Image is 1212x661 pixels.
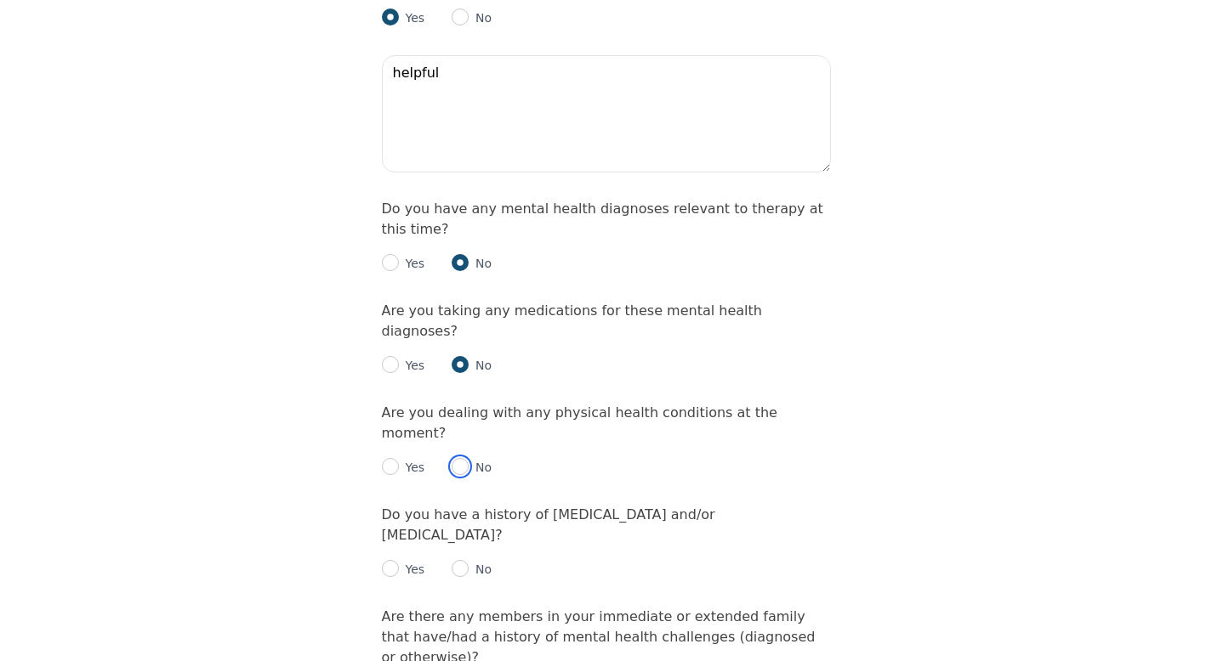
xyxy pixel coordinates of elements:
p: No [469,9,492,26]
label: Are you dealing with any physical health conditions at the moment? [382,404,777,441]
p: No [469,561,492,578]
p: Yes [399,255,425,272]
p: Yes [399,357,425,374]
textarea: helpful [382,55,831,172]
label: Are you taking any medications for these mental health diagnoses? [382,302,762,339]
p: Yes [399,459,425,476]
p: No [469,357,492,374]
p: Yes [399,9,425,26]
label: Do you have any mental health diagnoses relevant to therapy at this time? [382,201,823,237]
p: No [469,255,492,272]
label: Do you have a history of [MEDICAL_DATA] and/or [MEDICAL_DATA]? [382,506,715,543]
p: No [469,459,492,476]
p: Yes [399,561,425,578]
